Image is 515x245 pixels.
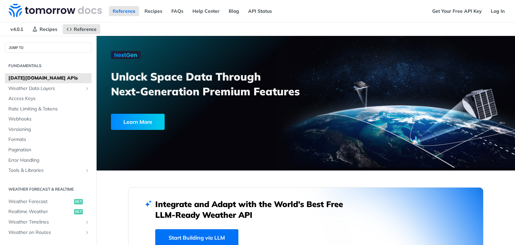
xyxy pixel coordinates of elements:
span: Tools & Libraries [8,167,83,174]
a: Reference [109,6,139,16]
a: Weather Forecastget [5,197,92,207]
a: Get Your Free API Key [428,6,485,16]
a: Access Keys [5,94,92,104]
span: Webhooks [8,116,90,122]
button: Show subpages for Weather Data Layers [84,86,90,91]
button: Show subpages for Weather Timelines [84,219,90,225]
span: Access Keys [8,95,90,102]
span: Rate Limiting & Tokens [8,106,90,112]
h2: Weather Forecast & realtime [5,186,92,192]
button: JUMP TO [5,43,92,53]
a: Realtime Weatherget [5,207,92,217]
span: Versioning [8,126,90,133]
a: Weather on RoutesShow subpages for Weather on Routes [5,228,92,238]
a: Recipes [141,6,166,16]
a: Reference [63,24,100,34]
a: Webhooks [5,114,92,124]
span: Weather Forecast [8,198,72,205]
a: Recipes [28,24,61,34]
span: Realtime Weather [8,208,72,215]
button: Show subpages for Tools & Libraries [84,168,90,173]
a: Tools & LibrariesShow subpages for Tools & Libraries [5,165,92,176]
span: v4.0.1 [7,24,27,34]
span: Weather Timelines [8,219,83,226]
a: Help Center [189,6,223,16]
a: Rate Limiting & Tokens [5,104,92,114]
a: API Status [244,6,276,16]
a: Blog [225,6,243,16]
span: Recipes [40,26,57,32]
a: Formats [5,135,92,145]
a: Learn More [111,114,273,130]
a: Weather TimelinesShow subpages for Weather Timelines [5,217,92,227]
span: [DATE][DOMAIN_NAME] APIs [8,75,90,82]
h2: Integrate and Adapt with the World’s Best Free LLM-Ready Weather API [155,199,353,220]
span: get [74,199,83,204]
a: Error Handling [5,155,92,165]
span: Error Handling [8,157,90,164]
img: Tomorrow.io Weather API Docs [9,4,102,17]
img: NextGen [111,51,140,59]
span: Weather Data Layers [8,85,83,92]
button: Show subpages for Weather on Routes [84,230,90,235]
a: Versioning [5,125,92,135]
span: Formats [8,136,90,143]
h3: Unlock Space Data Through Next-Generation Premium Features [111,69,313,99]
span: Pagination [8,147,90,153]
a: Pagination [5,145,92,155]
span: Reference [74,26,97,32]
a: FAQs [168,6,187,16]
span: Weather on Routes [8,229,83,236]
a: Log In [487,6,508,16]
a: [DATE][DOMAIN_NAME] APIs [5,73,92,83]
span: get [74,209,83,214]
div: Learn More [111,114,165,130]
h2: Fundamentals [5,63,92,69]
a: Weather Data LayersShow subpages for Weather Data Layers [5,84,92,94]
